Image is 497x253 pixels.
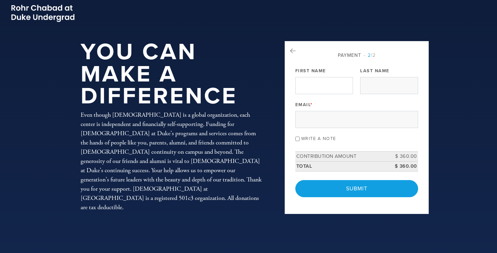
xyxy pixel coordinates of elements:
[295,102,313,108] label: Email
[295,161,387,171] td: Total
[360,68,390,74] label: Last Name
[81,110,262,212] div: Even though [DEMOGRAPHIC_DATA] is a global organization, each center is independent and financial...
[295,152,387,162] td: Contribution Amount
[10,3,75,23] img: Picture2_0.png
[301,136,336,141] label: Write a note
[310,102,313,107] span: This field is required.
[295,68,326,74] label: First Name
[81,41,262,107] h1: You Can Make a Difference
[295,52,418,59] div: Payment
[387,161,418,171] td: $ 360.00
[364,52,376,58] span: /2
[295,180,418,197] input: Submit
[368,52,371,58] span: 2
[387,152,418,162] td: $ 360.00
